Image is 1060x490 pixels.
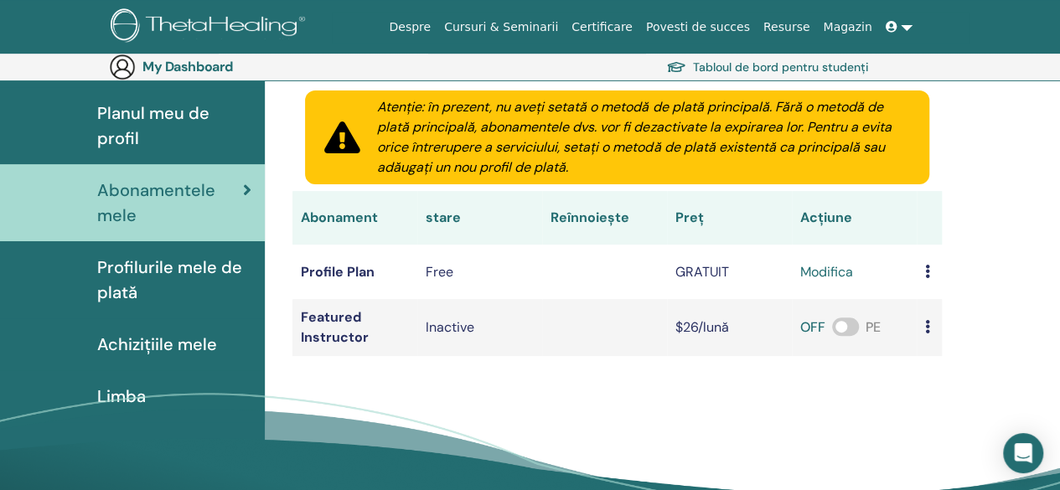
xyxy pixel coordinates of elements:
h3: My Dashboard [142,59,310,75]
img: generic-user-icon.jpg [109,54,136,80]
a: Cursuri & Seminarii [437,12,565,43]
div: Free [426,262,534,282]
span: Planul meu de profil [97,101,251,151]
th: Abonament [292,191,417,245]
th: Acțiune [792,191,917,245]
a: modifica [800,262,853,282]
span: Abonamentele mele [97,178,243,228]
a: Resurse [757,12,817,43]
a: Magazin [816,12,878,43]
a: Povesti de succes [639,12,757,43]
span: PE [866,318,881,336]
span: $26/lună [675,318,729,336]
span: Achizițiile mele [97,332,217,357]
a: Tabloul de bord pentru studenți [666,55,869,79]
span: Profilurile mele de plată [97,255,251,305]
th: stare [417,191,542,245]
span: OFF [800,318,825,336]
span: Limba [97,384,146,409]
th: Preț [667,191,792,245]
img: graduation-cap.svg [666,60,686,75]
div: Atenție: în prezent, nu aveți setată o metodă de plată principală. Fără o metodă de plată princip... [357,97,929,178]
a: Despre [382,12,437,43]
span: GRATUIT [675,263,729,281]
img: logo.png [111,8,311,46]
div: Inactive [426,317,534,338]
th: Reînnoiește [542,191,667,245]
div: Open Intercom Messenger [1003,433,1043,473]
td: Featured Instructor [292,299,417,356]
td: Profile Plan [292,245,417,299]
a: Certificare [565,12,639,43]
